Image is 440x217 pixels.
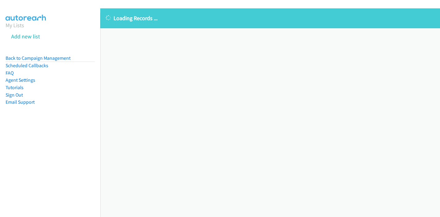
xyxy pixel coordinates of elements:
[106,14,434,22] p: Loading Records ...
[6,55,71,61] a: Back to Campaign Management
[6,92,23,98] a: Sign Out
[6,99,35,105] a: Email Support
[6,70,14,76] a: FAQ
[11,33,40,40] a: Add new list
[6,77,35,83] a: Agent Settings
[6,63,48,68] a: Scheduled Callbacks
[6,22,24,29] a: My Lists
[6,85,24,90] a: Tutorials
